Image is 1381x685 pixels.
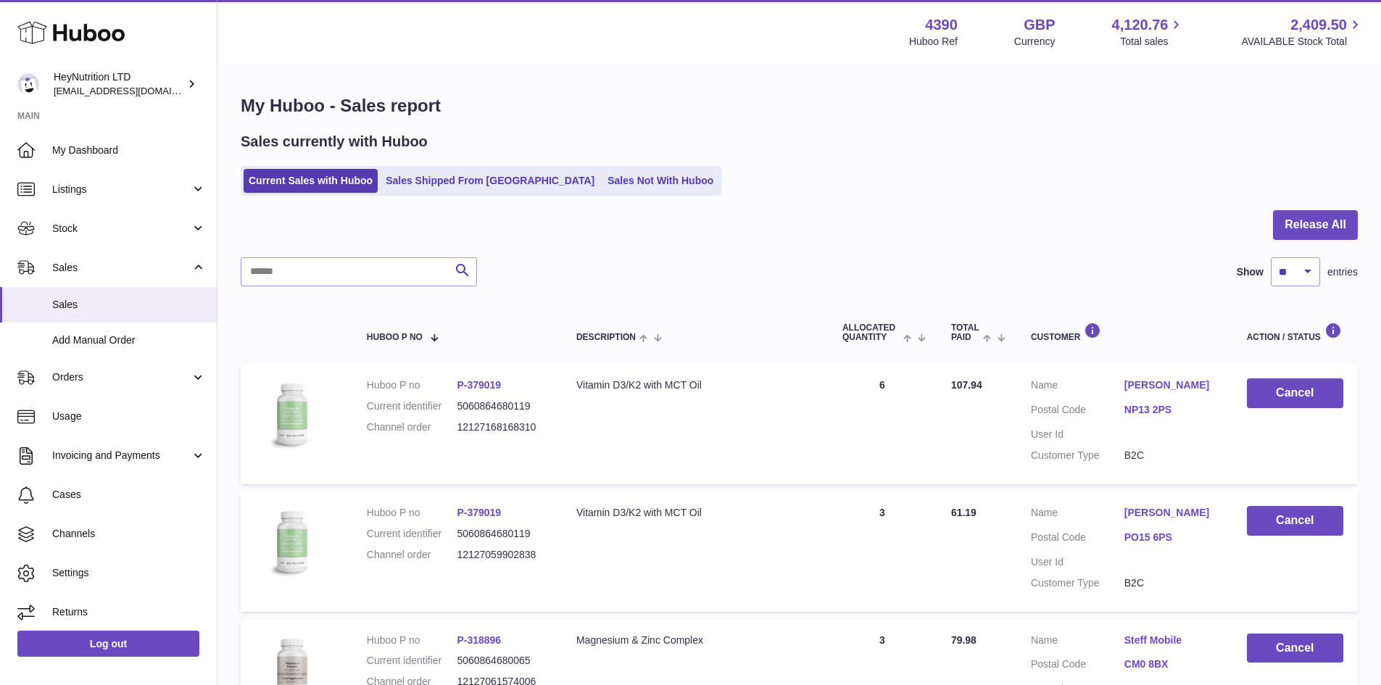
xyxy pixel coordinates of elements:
[17,73,39,95] img: info@heynutrition.com
[1031,403,1124,420] dt: Postal Code
[1031,634,1124,651] dt: Name
[52,527,206,541] span: Channels
[1327,265,1358,279] span: entries
[381,169,600,193] a: Sales Shipped From [GEOGRAPHIC_DATA]
[1031,576,1124,590] dt: Customer Type
[951,379,982,391] span: 107.94
[457,548,547,562] dd: 12127059902838
[1124,531,1218,544] a: PO15 6PS
[367,634,457,647] dt: Huboo P no
[52,261,191,275] span: Sales
[1124,403,1218,417] a: NP13 2PS
[602,169,718,193] a: Sales Not With Huboo
[52,566,206,580] span: Settings
[576,634,813,647] div: Magnesium & Zinc Complex
[52,333,206,347] span: Add Manual Order
[52,605,206,619] span: Returns
[1014,35,1056,49] div: Currency
[842,323,900,342] span: ALLOCATED Quantity
[576,506,813,520] div: Vitamin D3/K2 with MCT Oil
[457,654,547,668] dd: 5060864680065
[52,222,191,236] span: Stock
[1031,555,1124,569] dt: User Id
[54,85,213,96] span: [EMAIL_ADDRESS][DOMAIN_NAME]
[1031,323,1218,342] div: Customer
[255,378,328,451] img: 43901725566257.jpg
[1031,378,1124,396] dt: Name
[925,15,958,35] strong: 4390
[576,333,636,342] span: Description
[909,35,958,49] div: Huboo Ref
[951,323,979,342] span: Total paid
[255,506,328,578] img: 43901725566257.jpg
[52,370,191,384] span: Orders
[52,488,206,502] span: Cases
[1124,378,1218,392] a: [PERSON_NAME]
[1124,634,1218,647] a: Steff Mobile
[367,527,457,541] dt: Current identifier
[1031,449,1124,462] dt: Customer Type
[367,654,457,668] dt: Current identifier
[1031,506,1124,523] dt: Name
[1247,378,1343,408] button: Cancel
[951,634,976,646] span: 79.98
[1241,15,1364,49] a: 2,409.50 AVAILABLE Stock Total
[1247,323,1343,342] div: Action / Status
[1031,531,1124,548] dt: Postal Code
[1237,265,1264,279] label: Show
[457,379,501,391] a: P-379019
[241,132,428,151] h2: Sales currently with Huboo
[54,70,184,98] div: HeyNutrition LTD
[828,491,937,612] td: 3
[52,449,191,462] span: Invoicing and Payments
[367,506,457,520] dt: Huboo P no
[1124,506,1218,520] a: [PERSON_NAME]
[1112,15,1169,35] span: 4,120.76
[241,94,1358,117] h1: My Huboo - Sales report
[1247,634,1343,663] button: Cancel
[1120,35,1185,49] span: Total sales
[1124,449,1218,462] dd: B2C
[1031,657,1124,675] dt: Postal Code
[1024,15,1055,35] strong: GBP
[1273,210,1358,240] button: Release All
[1241,35,1364,49] span: AVAILABLE Stock Total
[244,169,378,193] a: Current Sales with Huboo
[1031,428,1124,441] dt: User Id
[17,631,199,657] a: Log out
[457,399,547,413] dd: 5060864680119
[828,364,937,484] td: 6
[52,183,191,196] span: Listings
[1124,657,1218,671] a: CM0 8BX
[367,548,457,562] dt: Channel order
[367,378,457,392] dt: Huboo P no
[367,399,457,413] dt: Current identifier
[457,507,501,518] a: P-379019
[457,634,501,646] a: P-318896
[1290,15,1347,35] span: 2,409.50
[457,527,547,541] dd: 5060864680119
[951,507,976,518] span: 61.19
[367,420,457,434] dt: Channel order
[52,144,206,157] span: My Dashboard
[1247,506,1343,536] button: Cancel
[367,333,423,342] span: Huboo P no
[1124,576,1218,590] dd: B2C
[1112,15,1185,49] a: 4,120.76 Total sales
[576,378,813,392] div: Vitamin D3/K2 with MCT Oil
[52,298,206,312] span: Sales
[457,420,547,434] dd: 12127168168310
[52,410,206,423] span: Usage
